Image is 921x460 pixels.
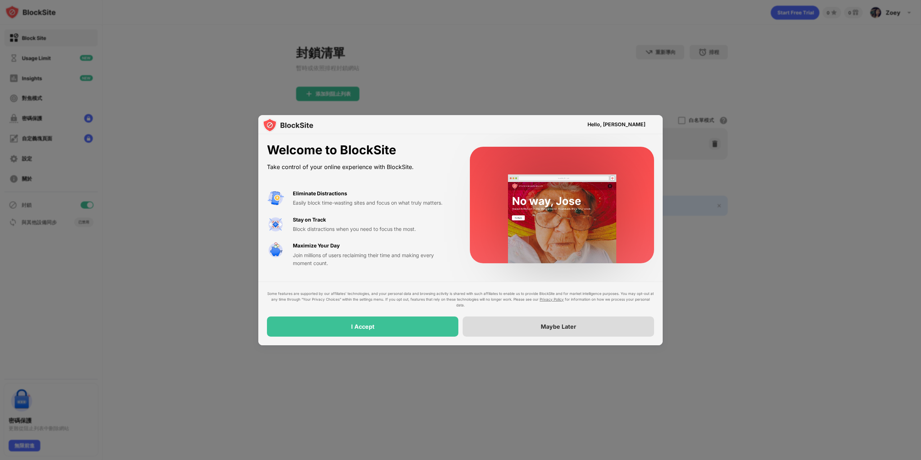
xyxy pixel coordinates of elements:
div: Stay on Track [293,216,326,224]
img: value-avoid-distractions.svg [267,190,284,207]
img: value-focus.svg [267,216,284,233]
div: Block distractions when you need to focus the most. [293,225,453,233]
div: Maximize Your Day [293,242,340,250]
div: Eliminate Distractions [293,190,347,197]
div: Some features are supported by our affiliates’ technologies, and your personal data and browsing ... [267,291,654,308]
div: Hello, [PERSON_NAME] [587,122,645,127]
div: Welcome to BlockSite [267,143,453,158]
a: Privacy Policy [540,297,564,301]
div: Maybe Later [541,323,576,330]
img: value-safe-time.svg [267,242,284,259]
div: Easily block time-wasting sites and focus on what truly matters. [293,199,453,207]
div: I Accept [351,323,375,330]
div: Take control of your online experience with BlockSite. [267,162,453,172]
div: Join millions of users reclaiming their time and making every moment count. [293,251,453,268]
img: logo-blocksite.svg [263,118,313,132]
